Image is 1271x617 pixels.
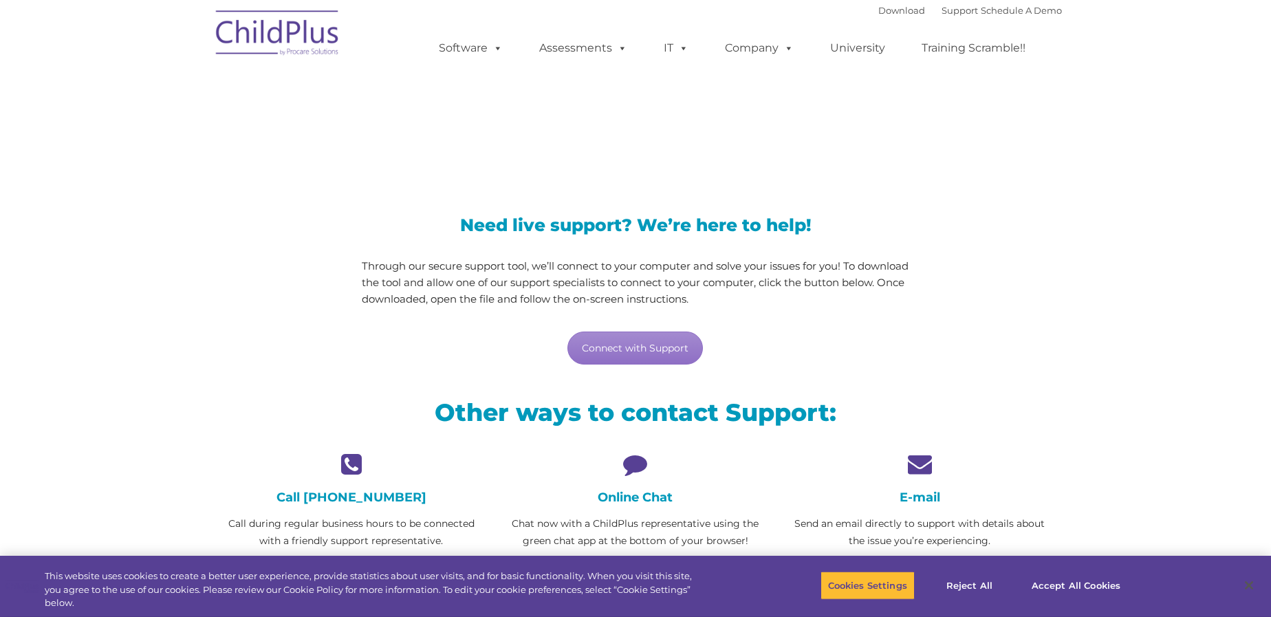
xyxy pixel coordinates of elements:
[425,34,517,62] a: Software
[209,1,347,69] img: ChildPlus by Procare Solutions
[926,571,1012,600] button: Reject All
[503,515,767,550] p: Chat now with a ChildPlus representative using the green chat app at the bottom of your browser!
[362,217,910,234] h3: Need live support? We’re here to help!
[1234,570,1264,600] button: Close
[788,490,1052,505] h4: E-mail
[650,34,702,62] a: IT
[219,515,483,550] p: Call during regular business hours to be connected with a friendly support representative.
[878,5,925,16] a: Download
[942,5,978,16] a: Support
[788,515,1052,550] p: Send an email directly to support with details about the issue you’re experiencing.
[878,5,1062,16] font: |
[981,5,1062,16] a: Schedule A Demo
[362,258,910,307] p: Through our secure support tool, we’ll connect to your computer and solve your issues for you! To...
[1024,571,1128,600] button: Accept All Cookies
[821,571,915,600] button: Cookies Settings
[567,332,703,365] a: Connect with Support
[816,34,899,62] a: University
[525,34,641,62] a: Assessments
[45,570,699,610] div: This website uses cookies to create a better user experience, provide statistics about user visit...
[219,397,1052,428] h2: Other ways to contact Support:
[219,99,734,141] span: LiveSupport with SplashTop
[219,490,483,505] h4: Call [PHONE_NUMBER]
[503,490,767,505] h4: Online Chat
[711,34,807,62] a: Company
[908,34,1039,62] a: Training Scramble!!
